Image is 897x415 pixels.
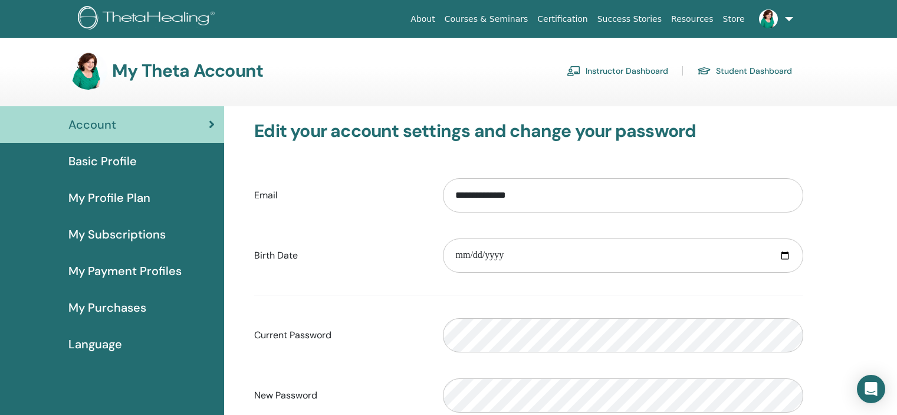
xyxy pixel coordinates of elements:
span: Language [68,335,122,353]
img: default.jpg [759,9,778,28]
label: Birth Date [245,244,434,267]
span: My Subscriptions [68,226,166,243]
span: Account [68,116,116,133]
span: My Purchases [68,299,146,316]
span: My Payment Profiles [68,262,182,280]
a: About [406,8,439,30]
a: Resources [666,8,718,30]
img: graduation-cap.svg [697,66,711,76]
a: Store [718,8,750,30]
div: Open Intercom Messenger [857,375,885,403]
span: My Profile Plan [68,189,150,207]
a: Courses & Seminars [440,8,533,30]
h3: Edit your account settings and change your password [254,120,803,142]
a: Instructor Dashboard [567,61,668,80]
a: Success Stories [593,8,666,30]
img: default.jpg [70,52,107,90]
span: Basic Profile [68,152,137,170]
label: Current Password [245,324,434,347]
a: Certification [533,8,592,30]
h3: My Theta Account [112,60,263,81]
label: New Password [245,384,434,407]
a: Student Dashboard [697,61,792,80]
img: chalkboard-teacher.svg [567,66,581,76]
label: Email [245,184,434,207]
img: logo.png [78,6,219,32]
